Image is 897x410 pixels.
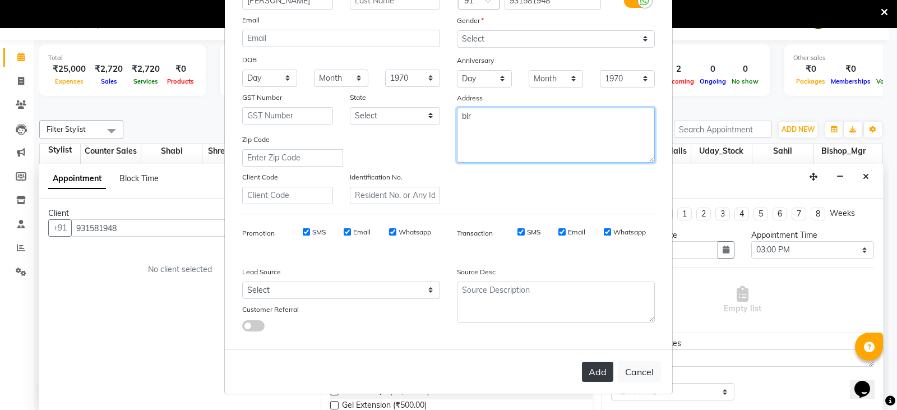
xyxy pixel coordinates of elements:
label: SMS [312,227,326,237]
label: Zip Code [242,135,270,145]
button: Cancel [618,361,661,383]
label: Identification No. [350,172,403,182]
label: Source Desc [457,267,496,277]
input: Client Code [242,187,333,204]
input: GST Number [242,107,333,125]
label: SMS [527,227,540,237]
label: Anniversary [457,56,494,66]
label: Transaction [457,228,493,238]
label: Email [568,227,585,237]
label: Address [457,93,483,103]
input: Resident No. or Any Id [350,187,441,204]
label: DOB [242,55,257,65]
label: Customer Referral [242,305,299,315]
button: Add [582,362,613,382]
label: Gender [457,16,484,26]
input: Enter Zip Code [242,149,343,167]
label: Email [242,15,260,25]
label: State [350,93,366,103]
label: Promotion [242,228,275,238]
label: Client Code [242,172,278,182]
label: Lead Source [242,267,281,277]
label: Email [353,227,371,237]
label: Whatsapp [399,227,431,237]
label: GST Number [242,93,282,103]
label: Whatsapp [613,227,646,237]
input: Email [242,30,440,47]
